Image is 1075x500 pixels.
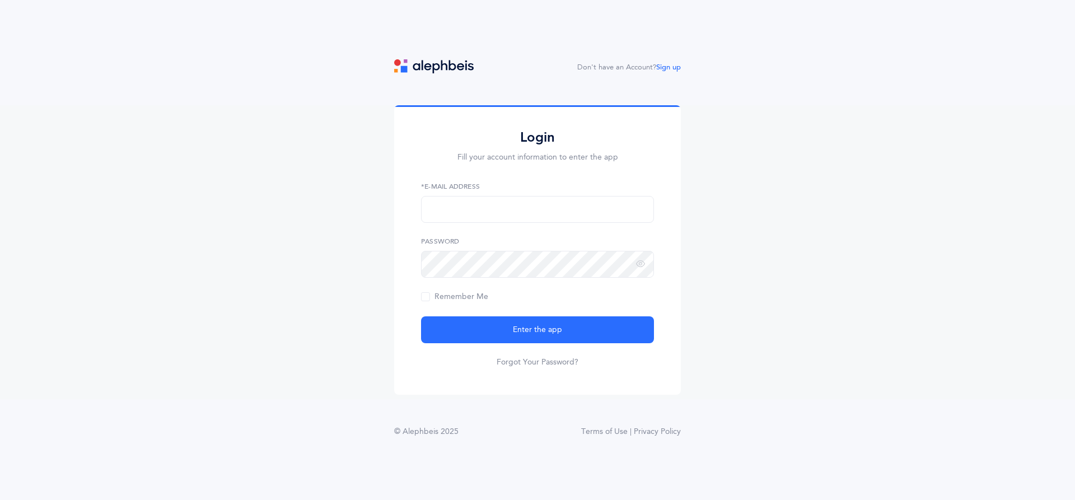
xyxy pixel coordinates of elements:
span: Enter the app [513,324,562,336]
label: *E-Mail Address [421,181,654,191]
span: Remember Me [421,292,488,301]
a: Sign up [656,63,681,71]
button: Enter the app [421,316,654,343]
div: © Alephbeis 2025 [394,426,459,438]
h2: Login [421,129,654,146]
p: Fill your account information to enter the app [421,152,654,163]
label: Password [421,236,654,246]
img: logo.svg [394,59,474,73]
a: Terms of Use | Privacy Policy [581,426,681,438]
div: Don't have an Account? [577,62,681,73]
a: Forgot Your Password? [497,357,578,368]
